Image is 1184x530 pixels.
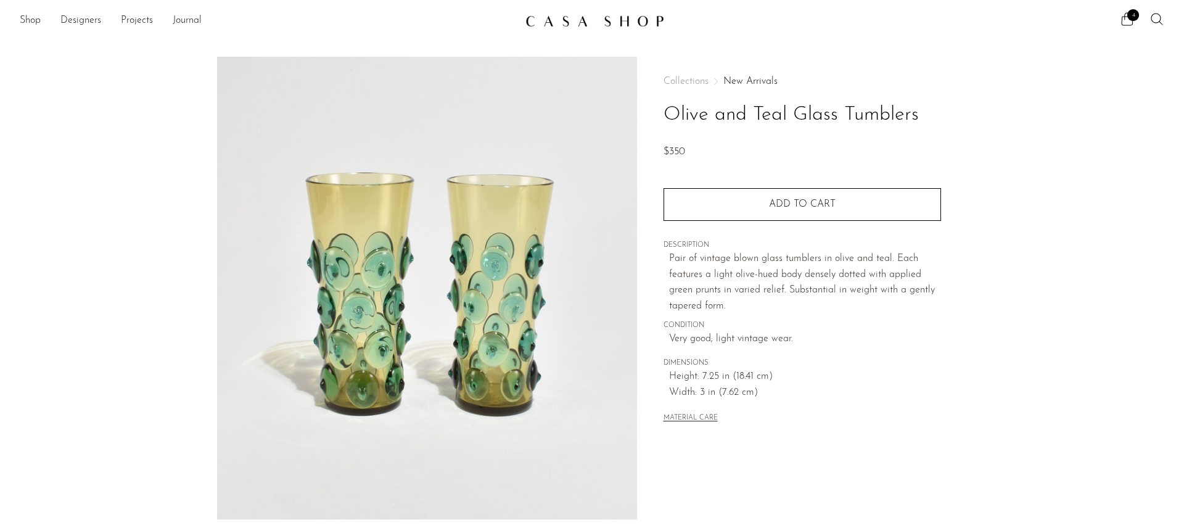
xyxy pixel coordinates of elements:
a: Journal [173,13,202,29]
span: Height: 7.25 in (18.41 cm) [669,369,941,385]
a: Designers [60,13,101,29]
span: Add to cart [769,199,836,209]
ul: NEW HEADER MENU [20,10,516,31]
span: $350 [664,147,685,157]
nav: Breadcrumbs [664,77,941,86]
nav: Desktop navigation [20,10,516,31]
span: Width: 3 in (7.62 cm) [669,385,941,401]
p: Pair of vintage blown glass tumblers in olive and teal. Each features a light olive-hued body den... [669,251,941,314]
span: Very good; light vintage wear. [669,331,941,347]
span: CONDITION [664,320,941,331]
a: New Arrivals [723,77,778,86]
span: 4 [1127,9,1139,21]
span: DESCRIPTION [664,240,941,251]
button: Add to cart [664,188,941,220]
span: Collections [664,77,709,86]
a: Shop [20,13,41,29]
h1: Olive and Teal Glass Tumblers [664,99,941,131]
span: DIMENSIONS [664,358,941,369]
img: Olive and Teal Glass Tumblers [217,57,637,520]
a: Projects [121,13,153,29]
button: MATERIAL CARE [664,414,718,423]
